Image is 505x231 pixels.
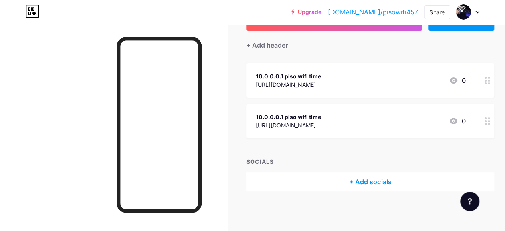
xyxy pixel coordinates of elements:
a: Upgrade [291,9,321,15]
div: 10.0.0.0.1 piso wifi time [256,113,321,121]
div: + Add header [246,40,288,50]
div: [URL][DOMAIN_NAME] [256,121,321,129]
div: 0 [449,76,465,85]
div: SOCIALS [246,157,494,166]
div: Share [430,8,445,16]
div: [URL][DOMAIN_NAME] [256,80,321,89]
div: 10.0.0.0.1 piso wifi time [256,72,321,80]
div: 0 [449,116,465,126]
img: pisowifi457 [456,4,471,20]
div: + Add socials [246,172,494,191]
a: [DOMAIN_NAME]/pisowifi457 [328,7,418,17]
